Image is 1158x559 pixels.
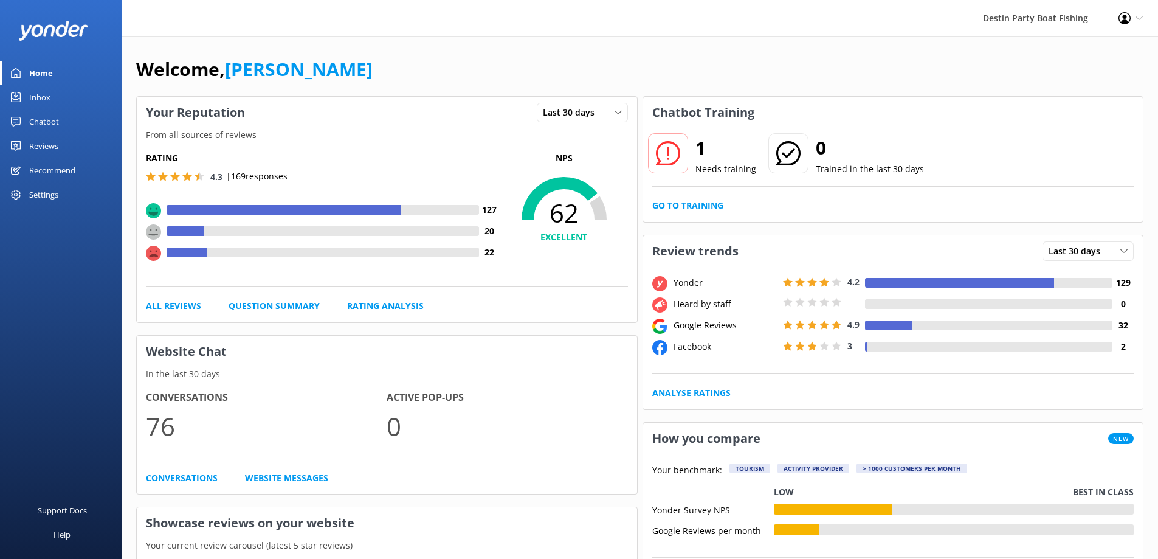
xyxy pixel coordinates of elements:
h3: Chatbot Training [643,97,763,128]
a: Go to Training [652,199,723,212]
h4: 22 [479,246,500,259]
div: Tourism [729,464,770,473]
span: 4.2 [847,276,860,288]
span: Last 30 days [1049,245,1108,258]
div: Reviews [29,134,58,158]
a: Conversations [146,471,218,485]
p: In the last 30 days [137,367,637,381]
h3: Review trends [643,235,748,267]
h4: 0 [1112,297,1134,311]
p: | 169 responses [226,170,288,183]
p: Best in class [1073,485,1134,499]
div: Activity Provider [777,464,849,473]
a: Analyse Ratings [652,386,731,400]
p: 76 [146,406,387,446]
h4: 127 [479,203,500,217]
h2: 0 [816,133,924,162]
div: Inbox [29,85,50,109]
a: All Reviews [146,299,201,313]
h1: Welcome, [136,55,373,84]
h4: 129 [1112,276,1134,290]
a: Rating Analysis [347,299,424,313]
div: Google Reviews [670,319,780,332]
h4: EXCELLENT [500,231,628,244]
h5: Rating [146,151,500,165]
h4: Conversations [146,390,387,406]
a: Question Summary [229,299,320,313]
h4: 20 [479,224,500,238]
h3: Showcase reviews on your website [137,507,637,539]
div: Help [53,523,71,547]
div: Facebook [670,340,780,353]
div: Yonder Survey NPS [652,504,774,515]
span: 4.9 [847,319,860,330]
h4: 32 [1112,319,1134,332]
div: Settings [29,182,58,207]
span: Last 30 days [543,106,602,119]
span: 62 [500,198,628,228]
h2: 1 [695,133,756,162]
p: 0 [387,406,627,446]
span: New [1108,433,1134,444]
div: Google Reviews per month [652,524,774,535]
img: yonder-white-logo.png [18,21,88,41]
p: Low [774,485,794,499]
div: Heard by staff [670,297,780,311]
div: Support Docs [38,498,87,523]
p: NPS [500,151,628,165]
div: > 1000 customers per month [856,464,967,473]
h3: Website Chat [137,336,637,367]
span: 3 [847,340,852,352]
h4: Active Pop-ups [387,390,627,406]
p: From all sources of reviews [137,128,637,142]
h3: Your Reputation [137,97,254,128]
p: Trained in the last 30 days [816,162,924,176]
h3: How you compare [643,423,770,454]
p: Your benchmark: [652,464,722,478]
div: Home [29,61,53,85]
div: Recommend [29,158,75,182]
p: Your current review carousel (latest 5 star reviews) [137,539,637,552]
div: Chatbot [29,109,59,134]
a: [PERSON_NAME] [225,57,373,82]
h4: 2 [1112,340,1134,353]
a: Website Messages [245,471,328,485]
p: Needs training [695,162,756,176]
span: 4.3 [210,171,222,182]
div: Yonder [670,276,780,290]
